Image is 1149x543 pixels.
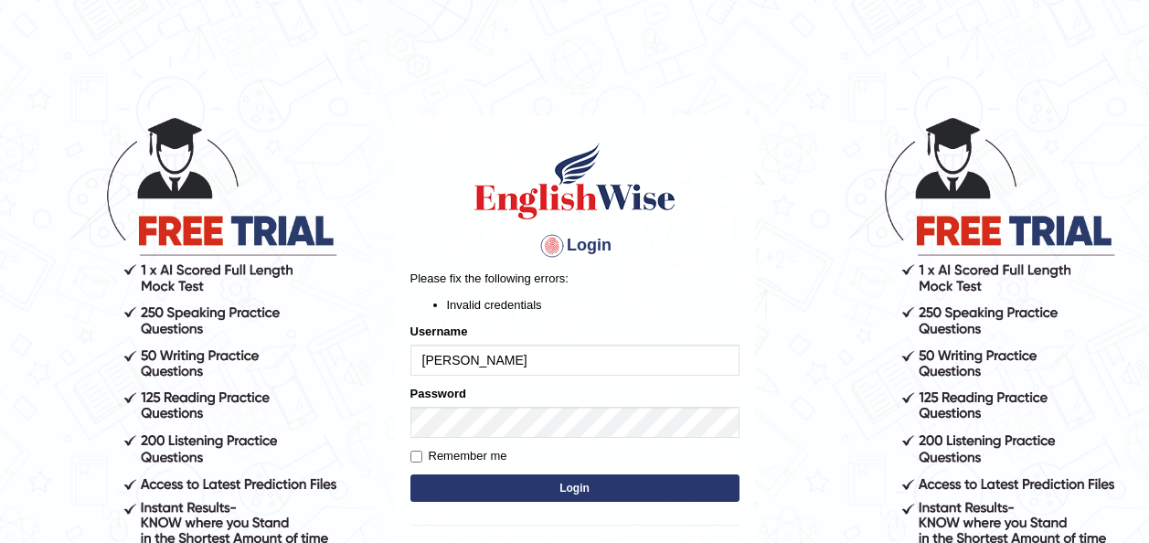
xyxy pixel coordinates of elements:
[410,447,507,465] label: Remember me
[410,385,466,402] label: Password
[471,140,679,222] img: Logo of English Wise sign in for intelligent practice with AI
[410,451,422,463] input: Remember me
[447,296,739,314] li: Invalid credentials
[410,474,739,502] button: Login
[410,231,739,261] h4: Login
[410,323,468,340] label: Username
[410,270,739,287] p: Please fix the following errors:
